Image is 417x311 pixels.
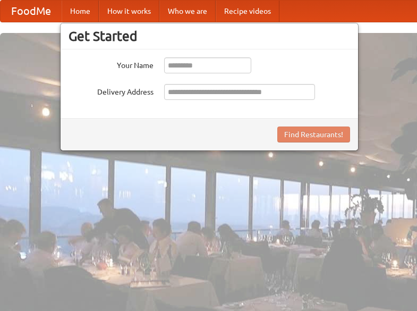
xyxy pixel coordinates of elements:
[69,57,154,71] label: Your Name
[277,127,350,142] button: Find Restaurants!
[159,1,216,22] a: Who we are
[1,1,62,22] a: FoodMe
[62,1,99,22] a: Home
[69,28,350,44] h3: Get Started
[216,1,279,22] a: Recipe videos
[69,84,154,97] label: Delivery Address
[99,1,159,22] a: How it works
